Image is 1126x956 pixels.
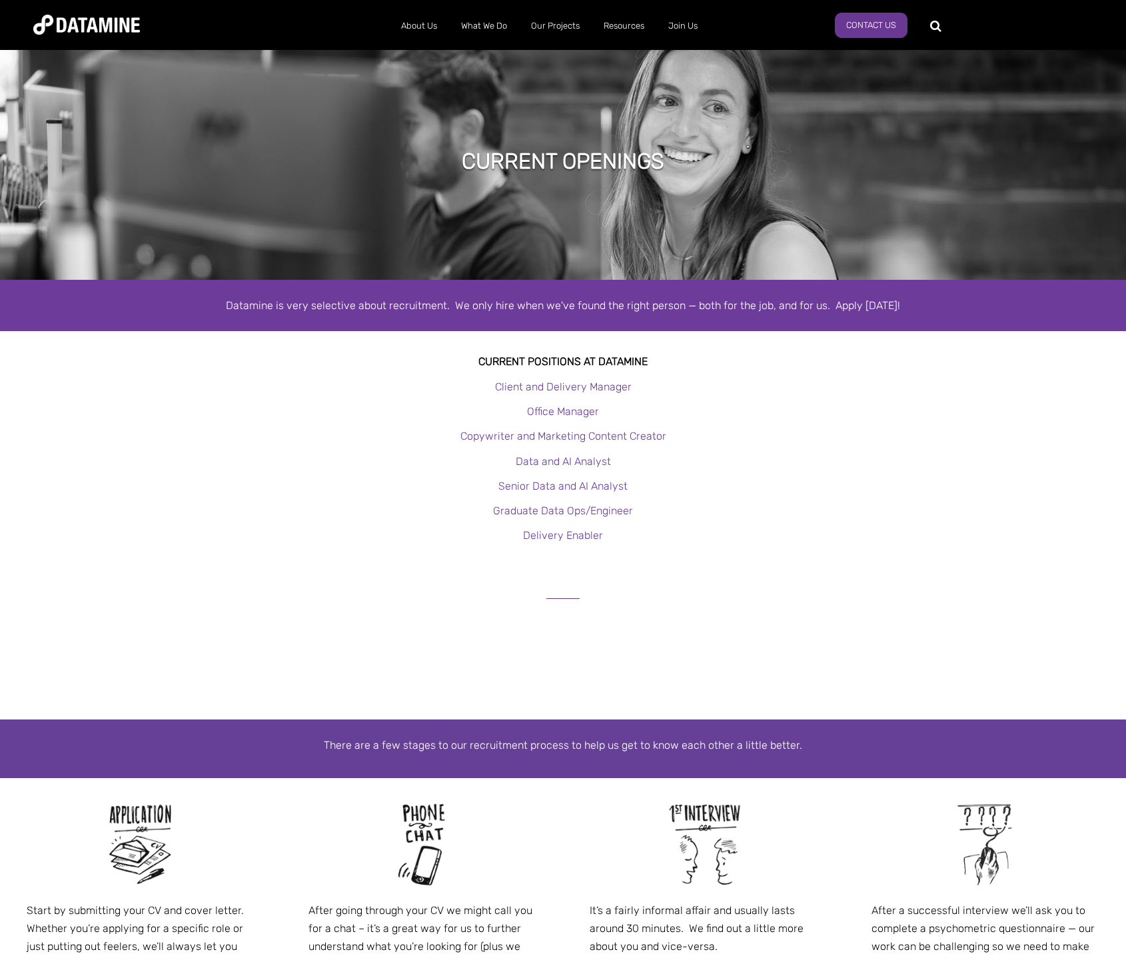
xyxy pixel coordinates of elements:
[183,736,943,754] p: There are a few stages to our recruitment process to help us get to know each other a little better.
[495,380,632,393] a: Client and Delivery Manager
[935,795,1035,895] img: Join Us!
[590,901,818,956] p: It’s a fairly informal affair and usually lasts around 30 minutes. We find out a little more abou...
[656,9,710,43] a: Join Us
[519,9,592,43] a: Our Projects
[835,13,907,38] a: Contact Us
[372,795,472,895] img: Join Us!
[460,430,666,442] a: Copywriter and Marketing Content Creator
[592,9,656,43] a: Resources
[493,504,633,517] a: Graduate Data Ops/Engineer
[654,795,754,895] img: Join Us!
[498,480,628,492] a: Senior Data and AI Analyst
[449,9,519,43] a: What We Do
[516,455,611,468] a: Data and AI Analyst
[478,355,648,368] strong: Current Positions at datamine
[389,9,449,43] a: About Us
[183,296,943,314] div: Datamine is very selective about recruitment. We only hire when we've found the right person — bo...
[523,529,603,542] a: Delivery Enabler
[33,15,140,35] img: Datamine
[527,405,599,418] a: Office Manager
[462,147,664,176] h1: Current Openings
[91,795,191,895] img: Join Us!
